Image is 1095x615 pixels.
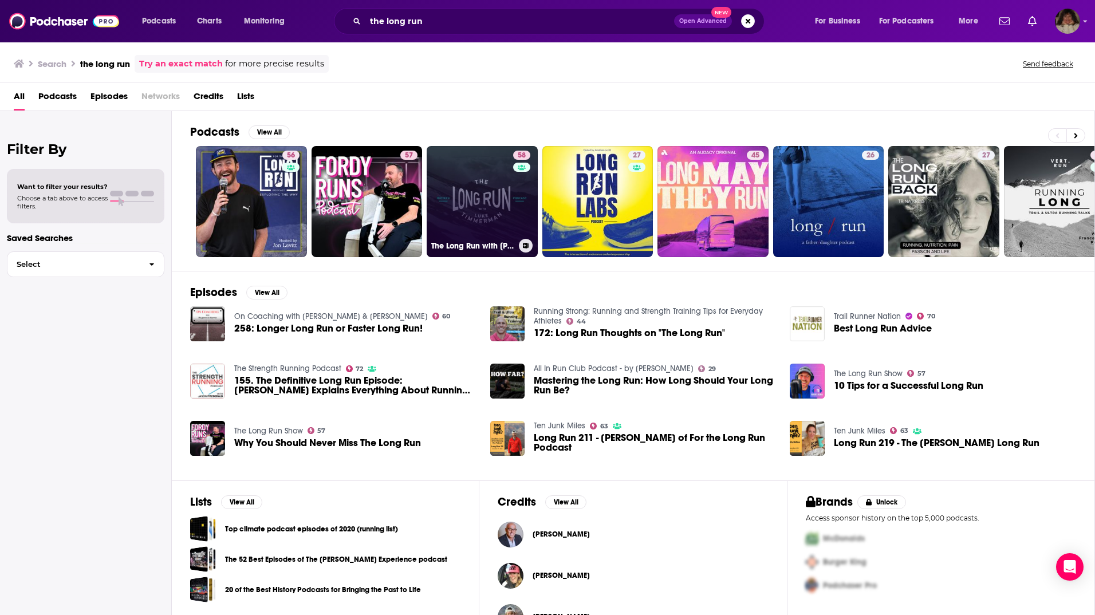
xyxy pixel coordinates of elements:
span: 70 [927,314,935,319]
a: Lists [237,87,254,111]
a: 58 [513,151,530,160]
a: Why You Should Never Miss The Long Run [234,438,421,448]
a: 58The Long Run with [PERSON_NAME] [427,146,538,257]
a: 63 [890,427,908,434]
a: On Coaching with Magness & Marcus [234,312,428,321]
a: 258: Longer Long Run or Faster Long Run! [190,306,225,341]
img: Third Pro Logo [801,574,823,597]
p: Access sponsor history on the top 5,000 podcasts. [806,514,1076,522]
img: Long Run 219 - The Sally McRae Long Run [790,421,825,456]
button: View All [221,495,262,509]
a: Show notifications dropdown [1023,11,1041,31]
a: Best Long Run Advice [790,306,825,341]
span: Choose a tab above to access filters. [17,194,108,210]
img: First Pro Logo [801,527,823,550]
span: 63 [600,424,608,429]
span: New [711,7,732,18]
h2: Podcasts [190,125,239,139]
a: Long Run 219 - The Sally McRae Long Run [834,438,1039,448]
a: The Long Run Show [834,369,903,379]
a: 56 [196,146,307,257]
a: 20 of the Best History Podcasts for Bringing the Past to Life [225,584,421,596]
span: 57 [405,150,413,161]
span: For Podcasters [879,13,934,29]
h2: Brands [806,495,853,509]
span: 72 [356,366,363,372]
a: 20 of the Best History Podcasts for Bringing the Past to Life [190,577,216,602]
a: EpisodesView All [190,285,287,299]
h2: Episodes [190,285,237,299]
button: View All [246,286,287,299]
a: All In Run Club Podcast - by Lee Grantham [534,364,694,373]
span: Monitoring [244,13,285,29]
button: Unlock [857,495,906,509]
a: 27 [978,151,995,160]
a: The Strength Running Podcast [234,364,341,373]
span: Podchaser Pro [823,581,877,590]
span: 155. The Definitive Long Run Episode: [PERSON_NAME] Explains Everything About Running Long [234,376,476,395]
a: CreditsView All [498,495,586,509]
input: Search podcasts, credits, & more... [365,12,674,30]
a: 172: Long Run Thoughts on "The Long Run" [534,328,725,338]
a: Episodes [90,87,128,111]
a: Charts [190,12,229,30]
a: Long Run 211 - Jonathan Levitt of For the Long Run Podcast [534,433,776,452]
button: open menu [236,12,300,30]
a: 10 Tips for a Successful Long Run [790,364,825,399]
span: More [959,13,978,29]
a: Camille Herron [498,563,523,589]
img: Matt Long [498,522,523,547]
button: Show profile menu [1055,9,1080,34]
button: open menu [872,12,951,30]
button: Open AdvancedNew [674,14,732,28]
img: Mastering the Long Run: How Long Should Your Long Run Be? [490,364,525,399]
h3: Search [38,58,66,69]
a: Best Long Run Advice [834,324,932,333]
button: View All [545,495,586,509]
span: 58 [518,150,526,161]
img: Podchaser - Follow, Share and Rate Podcasts [9,10,119,32]
h2: Filter By [7,141,164,157]
a: Try an exact match [139,57,223,70]
span: [PERSON_NAME] [533,571,590,580]
a: 56 [282,151,300,160]
a: 45 [657,146,769,257]
img: 172: Long Run Thoughts on "The Long Run" [490,306,525,341]
span: 27 [633,150,641,161]
span: 63 [900,428,908,433]
p: Saved Searches [7,232,164,243]
a: Ten Junk Miles [534,421,585,431]
span: Long Run 219 - The [PERSON_NAME] Long Run [834,438,1039,448]
a: 70 [917,313,935,320]
span: for more precise results [225,57,324,70]
a: 57 [400,151,417,160]
a: 155. The Definitive Long Run Episode: David Roche Explains Everything About Running Long [234,376,476,395]
a: 60 [432,313,451,320]
span: Credits [194,87,223,111]
a: 57 [308,427,326,434]
a: 10 Tips for a Successful Long Run [834,381,983,391]
a: The Long Run Show [234,426,303,436]
a: Camille Herron [533,571,590,580]
a: Running Strong: Running and Strength Training Tips for Everyday Athletes [534,306,763,326]
div: Open Intercom Messenger [1056,553,1084,581]
span: The 52 Best Episodes of The Joe Rogan Experience podcast [190,546,216,572]
a: The 52 Best Episodes of The [PERSON_NAME] Experience podcast [225,553,447,566]
span: 29 [708,366,716,372]
span: 27 [982,150,990,161]
span: Podcasts [142,13,176,29]
img: Long Run 211 - Jonathan Levitt of For the Long Run Podcast [490,421,525,456]
a: Top climate podcast episodes of 2020 (running list) [225,523,398,535]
